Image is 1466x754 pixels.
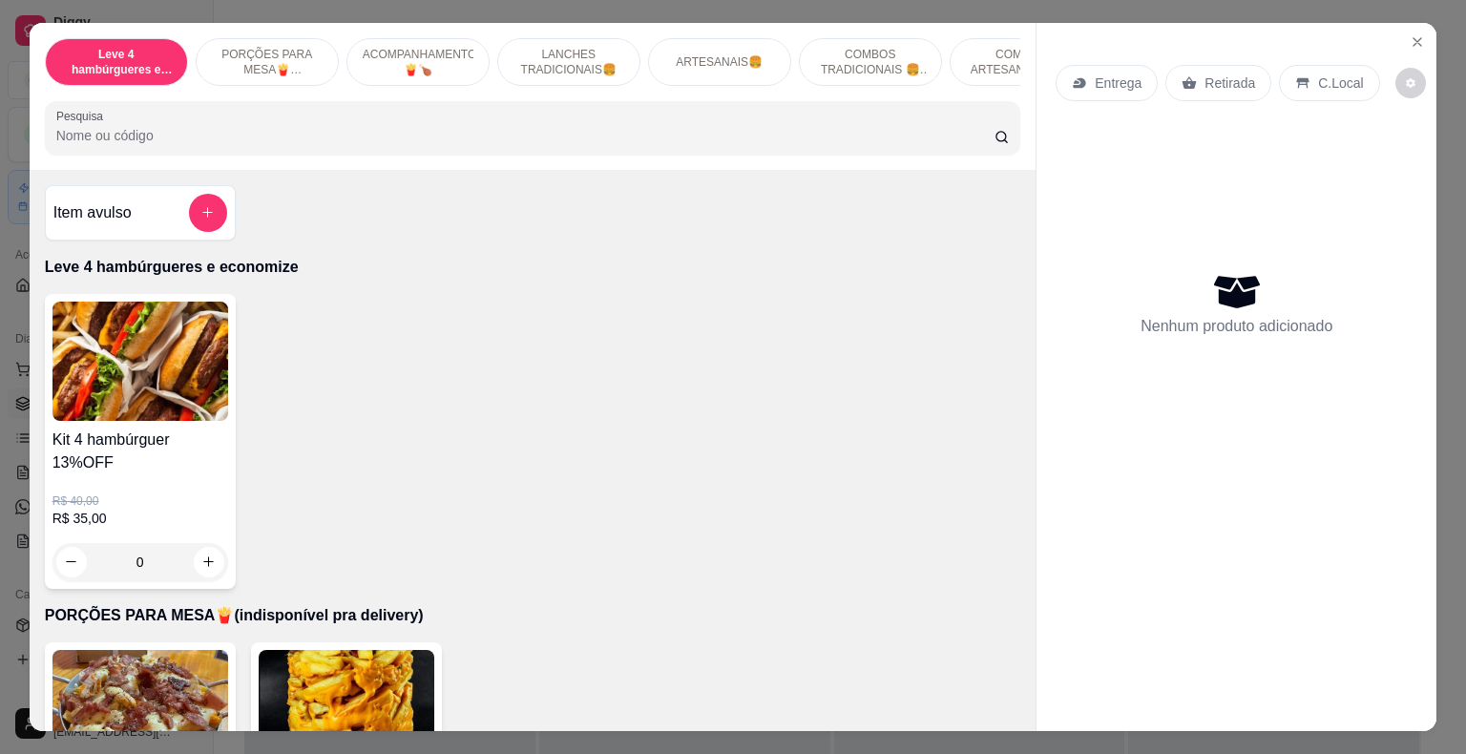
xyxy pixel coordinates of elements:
[1318,73,1363,93] p: C.Local
[1141,315,1332,338] p: Nenhum produto adicionado
[1204,73,1255,93] p: Retirada
[1095,73,1141,93] p: Entrega
[1395,68,1426,98] button: decrease-product-quantity
[363,47,473,77] p: ACOMPANHAMENTOS🍟🍗
[45,604,1021,627] p: PORÇÕES PARA MESA🍟(indisponível pra delivery)
[966,47,1077,77] p: COMBOS ARTESANAIS🍔🍟🥤
[194,547,224,577] button: increase-product-quantity
[52,493,228,509] p: R$ 40,00
[676,54,763,70] p: ARTESANAIS🍔
[53,201,132,224] h4: Item avulso
[189,194,227,232] button: add-separate-item
[1402,27,1433,57] button: Close
[52,302,228,421] img: product-image
[513,47,624,77] p: LANCHES TRADICIONAIS🍔
[56,126,995,145] input: Pesquisa
[52,509,228,528] p: R$ 35,00
[61,47,172,77] p: Leve 4 hambúrgueres e economize
[52,429,228,474] h4: Kit 4 hambúrguer 13%OFF
[212,47,323,77] p: PORÇÕES PARA MESA🍟(indisponível pra delivery)
[45,256,1021,279] p: Leve 4 hambúrgueres e economize
[56,108,110,124] label: Pesquisa
[815,47,926,77] p: COMBOS TRADICIONAIS 🍔🥤🍟
[56,547,87,577] button: decrease-product-quantity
